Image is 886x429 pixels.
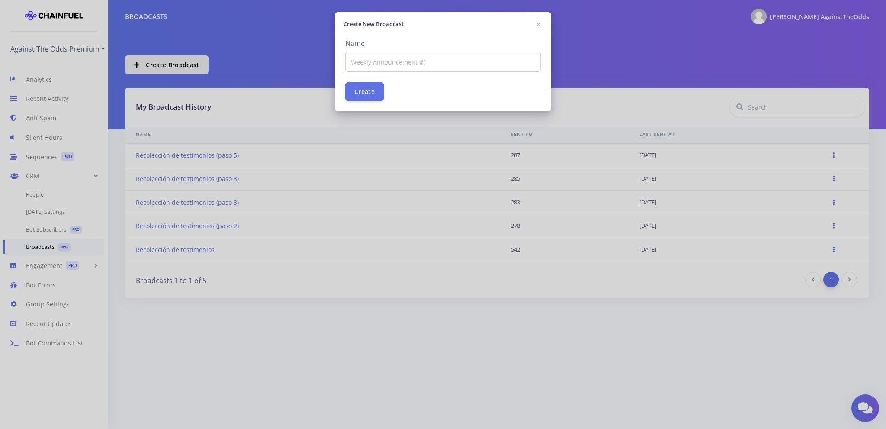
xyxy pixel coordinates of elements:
[343,21,404,27] h5: Create New Broadcast
[525,12,551,38] button: Close
[345,38,365,48] label: Name
[345,52,541,72] input: Weekly Announcement #1
[534,21,543,29] span: ×
[345,82,384,101] button: Create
